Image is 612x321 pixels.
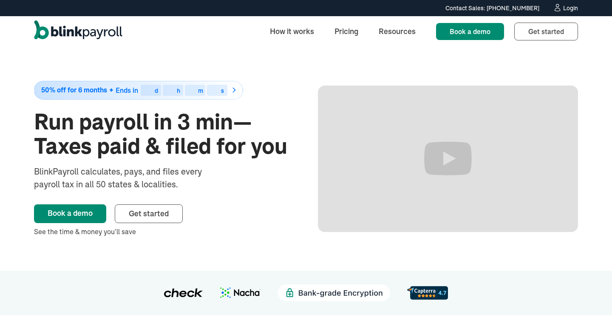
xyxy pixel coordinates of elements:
a: Login [553,3,578,13]
a: Book a demo [436,23,504,40]
span: Book a demo [450,27,490,36]
h1: Run payroll in 3 min—Taxes paid & filed for you [34,110,294,158]
span: Get started [528,27,564,36]
div: d [155,88,158,94]
span: Ends in [116,86,138,95]
div: BlinkPayroll calculates, pays, and files every payroll tax in all 50 states & localities. [34,165,224,191]
a: Resources [372,22,422,40]
a: 50% off for 6 monthsEnds indhms [34,81,294,100]
img: d56c0860-961d-46a8-819e-eda1494028f8.svg [407,286,448,299]
div: h [177,88,180,94]
a: Get started [115,204,183,223]
a: home [34,20,122,43]
div: m [198,88,203,94]
a: Pricing [328,22,365,40]
iframe: Run Payroll in 3 min with BlinkPayroll [318,86,578,232]
span: 50% off for 6 months [41,86,107,94]
div: s [221,88,224,94]
div: Contact Sales: [PHONE_NUMBER] [445,4,539,13]
a: How it works [263,22,321,40]
a: Get started [514,23,578,40]
div: Login [563,5,578,11]
div: See the time & money you’ll save [34,226,294,237]
a: Book a demo [34,204,106,223]
span: Get started [129,209,169,218]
